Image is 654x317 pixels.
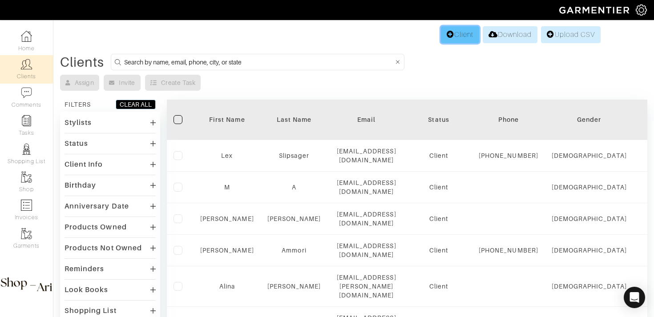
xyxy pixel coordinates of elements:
[552,183,627,192] div: [DEMOGRAPHIC_DATA]
[441,26,479,43] a: Client
[21,31,32,42] img: dashboard-icon-dbcd8f5a0b271acd01030246c82b418ddd0df26cd7fceb0bd07c9910d44c42f6.png
[267,115,321,124] div: Last Name
[200,247,254,254] a: [PERSON_NAME]
[65,118,92,127] div: Stylists
[124,56,394,68] input: Search by name, email, phone, city, or state
[21,144,32,155] img: stylists-icon-eb353228a002819b7ec25b43dbf5f0378dd9e0616d9560372ff212230b889e62.png
[65,202,129,211] div: Anniversary Date
[21,59,32,70] img: clients-icon-6bae9207a08558b7cb47a8932f037763ab4055f8c8b6bfacd5dc20c3e0201464.png
[194,100,261,140] th: Toggle SortBy
[65,100,91,109] div: FILTERS
[21,115,32,126] img: reminder-icon-8004d30b9f0a5d33ae49ab947aed9ed385cf756f9e5892f1edd6e32f2345188e.png
[405,100,472,140] th: Toggle SortBy
[412,246,465,255] div: Client
[219,283,235,290] a: Alina
[552,282,627,291] div: [DEMOGRAPHIC_DATA]
[541,26,601,43] a: Upload CSV
[479,115,538,124] div: Phone
[483,26,537,43] a: Download
[60,58,104,67] div: Clients
[552,115,627,124] div: Gender
[65,265,104,273] div: Reminders
[545,100,634,140] th: Toggle SortBy
[636,4,647,16] img: gear-icon-white-bd11855cb880d31180b6d7d6211b90ccbf57a29d726f0c71d8c61bd08dd39cc2.png
[412,151,465,160] div: Client
[21,200,32,211] img: orders-icon-0abe47150d42831381b5fb84f609e132dff9fe21cb692f30cb5eec754e2cba89.png
[21,228,32,239] img: garments-icon-b7da505a4dc4fd61783c78ac3ca0ef83fa9d6f193b1c9dc38574b1d14d53ca28.png
[267,215,321,222] a: [PERSON_NAME]
[21,87,32,98] img: comment-icon-a0a6a9ef722e966f86d9cbdc48e553b5cf19dbc54f86b18d962a5391bc8f6eb6.png
[334,115,399,124] div: Email
[65,223,127,232] div: Products Owned
[555,2,636,18] img: garmentier-logo-header-white-b43fb05a5012e4ada735d5af1a66efaba907eab6374d6393d1fbf88cb4ef424d.png
[200,115,254,124] div: First Name
[412,183,465,192] div: Client
[412,214,465,223] div: Client
[267,283,321,290] a: [PERSON_NAME]
[279,152,309,159] a: Slipsager
[412,282,465,291] div: Client
[65,181,96,190] div: Birthday
[334,210,399,228] div: [EMAIL_ADDRESS][DOMAIN_NAME]
[334,178,399,196] div: [EMAIL_ADDRESS][DOMAIN_NAME]
[21,172,32,183] img: garments-icon-b7da505a4dc4fd61783c78ac3ca0ef83fa9d6f193b1c9dc38574b1d14d53ca28.png
[65,285,109,294] div: Look Books
[412,115,465,124] div: Status
[479,151,538,160] div: [PHONE_NUMBER]
[224,184,230,191] a: M
[552,214,627,223] div: [DEMOGRAPHIC_DATA]
[334,147,399,165] div: [EMAIL_ADDRESS][DOMAIN_NAME]
[334,241,399,259] div: [EMAIL_ADDRESS][DOMAIN_NAME]
[624,287,645,308] div: Open Intercom Messenger
[552,246,627,255] div: [DEMOGRAPHIC_DATA]
[65,160,103,169] div: Client Info
[221,152,233,159] a: Lex
[65,139,88,148] div: Status
[282,247,306,254] a: Ammori
[334,273,399,300] div: [EMAIL_ADDRESS][PERSON_NAME][DOMAIN_NAME]
[65,306,117,315] div: Shopping List
[120,100,152,109] div: CLEAR ALL
[552,151,627,160] div: [DEMOGRAPHIC_DATA]
[200,215,254,222] a: [PERSON_NAME]
[261,100,328,140] th: Toggle SortBy
[292,184,296,191] a: A
[116,100,156,109] button: CLEAR ALL
[479,246,538,255] div: [PHONE_NUMBER]
[65,244,142,253] div: Products Not Owned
